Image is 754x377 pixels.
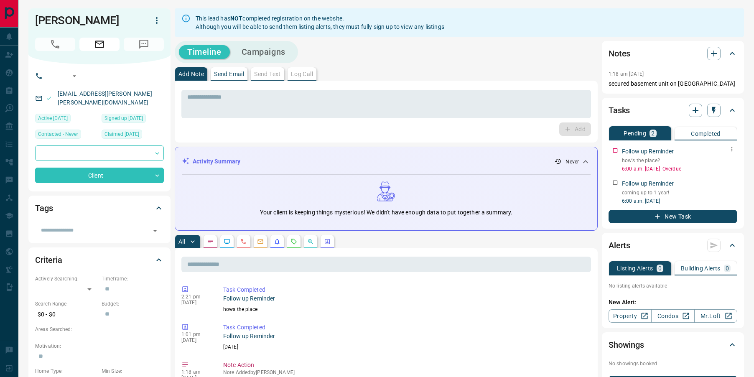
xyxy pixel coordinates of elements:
button: Open [69,71,79,81]
p: 0 [726,265,729,271]
p: Areas Searched: [35,326,164,333]
p: secured basement unit on [GEOGRAPHIC_DATA] [609,79,737,88]
h2: Criteria [35,253,62,267]
div: Tue May 20 2025 [35,114,97,125]
div: Notes [609,43,737,64]
p: New Alert: [609,298,737,307]
span: Claimed [DATE] [104,130,139,138]
p: Follow up Reminder [622,147,674,156]
p: 0 [658,265,662,271]
div: Tue May 20 2025 [102,114,164,125]
button: Campaigns [233,45,294,59]
p: coming up to 1 year! [622,189,737,196]
p: hows the place [223,306,588,313]
p: $0 - $0 [35,308,97,321]
p: Pending [624,130,646,136]
span: Email [79,38,120,51]
p: Task Completed [223,323,588,332]
svg: Email Valid [46,95,52,101]
div: Criteria [35,250,164,270]
a: Condos [651,309,694,323]
p: No listing alerts available [609,282,737,290]
p: Your client is keeping things mysterious! We didn't have enough data to put together a summary. [260,208,512,217]
h1: [PERSON_NAME] [35,14,137,27]
span: Contacted - Never [38,130,78,138]
p: 6:00 a.m. [DATE] - Overdue [622,165,737,173]
p: 2 [651,130,655,136]
p: Task Completed [223,285,588,294]
svg: Agent Actions [324,238,331,245]
p: Home Type: [35,367,97,375]
p: Send Email [214,71,244,77]
p: Search Range: [35,300,97,308]
svg: Emails [257,238,264,245]
p: [DATE] [223,343,588,351]
p: Note Action [223,361,588,369]
a: Property [609,309,652,323]
p: Budget: [102,300,164,308]
p: Follow up Reminder [223,332,588,341]
p: 6:00 a.m. [DATE] [622,197,737,205]
p: Min Size: [102,367,164,375]
p: Completed [691,131,721,137]
div: Activity Summary- Never [182,154,591,169]
button: Open [149,225,161,237]
p: Follow up Reminder [622,179,674,188]
p: Timeframe: [102,275,164,283]
p: 1:01 pm [181,331,211,337]
svg: Listing Alerts [274,238,280,245]
p: Motivation: [35,342,164,350]
h2: Tasks [609,104,630,117]
div: Tasks [609,100,737,120]
div: Tue May 20 2025 [102,130,164,141]
h2: Alerts [609,239,630,252]
p: Note Added by [PERSON_NAME] [223,369,588,375]
p: 1:18 am [DATE] [609,71,644,77]
p: Actively Searching: [35,275,97,283]
h2: Tags [35,201,53,215]
svg: Opportunities [307,238,314,245]
p: Follow up Reminder [223,294,588,303]
p: - Never [563,158,579,166]
div: Showings [609,335,737,355]
svg: Lead Browsing Activity [224,238,230,245]
div: Tags [35,198,164,218]
h2: Notes [609,47,630,60]
div: This lead has completed registration on the website. Although you will be able to send them listi... [196,11,444,34]
span: No Number [35,38,75,51]
button: Timeline [179,45,230,59]
p: All [178,239,185,245]
div: Alerts [609,235,737,255]
h2: Showings [609,338,644,352]
p: Building Alerts [681,265,721,271]
svg: Requests [290,238,297,245]
p: Listing Alerts [617,265,653,271]
p: 2:21 pm [181,294,211,300]
p: how's the place? [622,157,737,164]
p: [DATE] [181,337,211,343]
a: [EMAIL_ADDRESS][PERSON_NAME][PERSON_NAME][DOMAIN_NAME] [58,90,152,106]
a: Mr.Loft [694,309,737,323]
p: [DATE] [181,300,211,306]
svg: Notes [207,238,214,245]
span: No Number [124,38,164,51]
button: New Task [609,210,737,223]
p: 1:18 am [181,369,211,375]
strong: NOT [230,15,242,22]
div: Client [35,168,164,183]
span: Active [DATE] [38,114,68,122]
p: No showings booked [609,360,737,367]
p: Activity Summary [193,157,240,166]
svg: Calls [240,238,247,245]
span: Signed up [DATE] [104,114,143,122]
p: Add Note [178,71,204,77]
